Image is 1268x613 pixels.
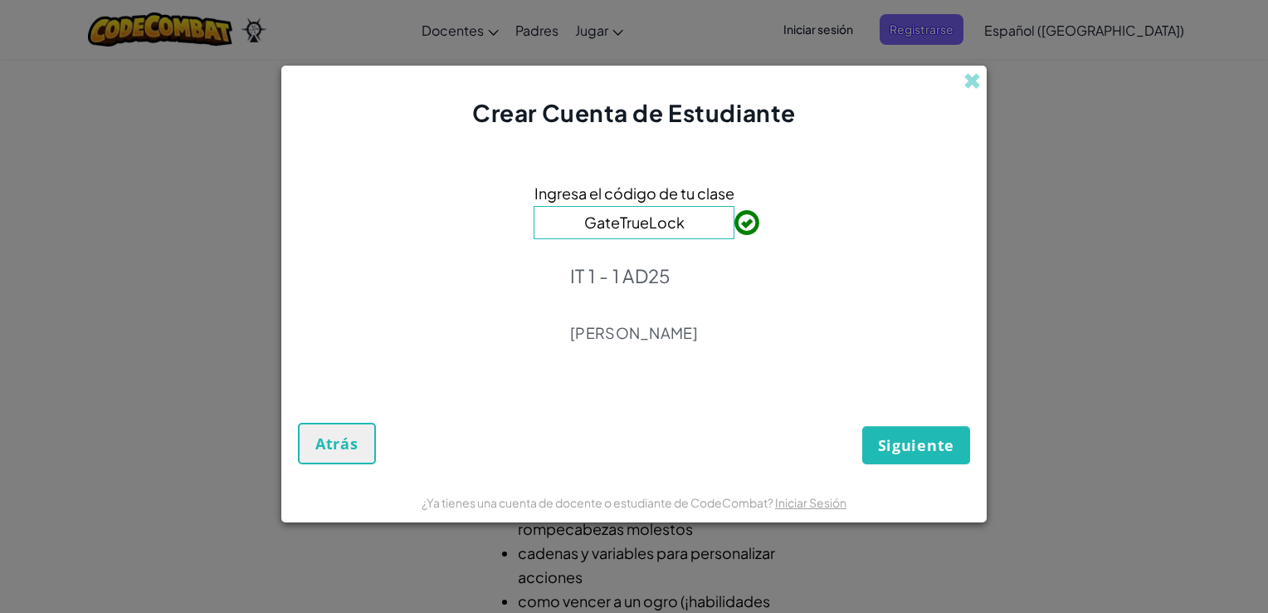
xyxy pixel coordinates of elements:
[534,181,734,205] span: Ingresa el código de tu clase
[298,423,376,464] button: Atrás
[472,98,796,127] span: Crear Cuenta de Estudiante
[862,426,970,464] button: Siguiente
[570,264,698,287] p: IT 1 - 1 AD25
[878,435,954,455] span: Siguiente
[570,323,698,343] p: [PERSON_NAME]
[422,495,775,510] span: ¿Ya tienes una cuenta de docente o estudiante de CodeCombat?
[775,495,846,510] a: Iniciar Sesión
[315,434,358,454] span: Atrás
